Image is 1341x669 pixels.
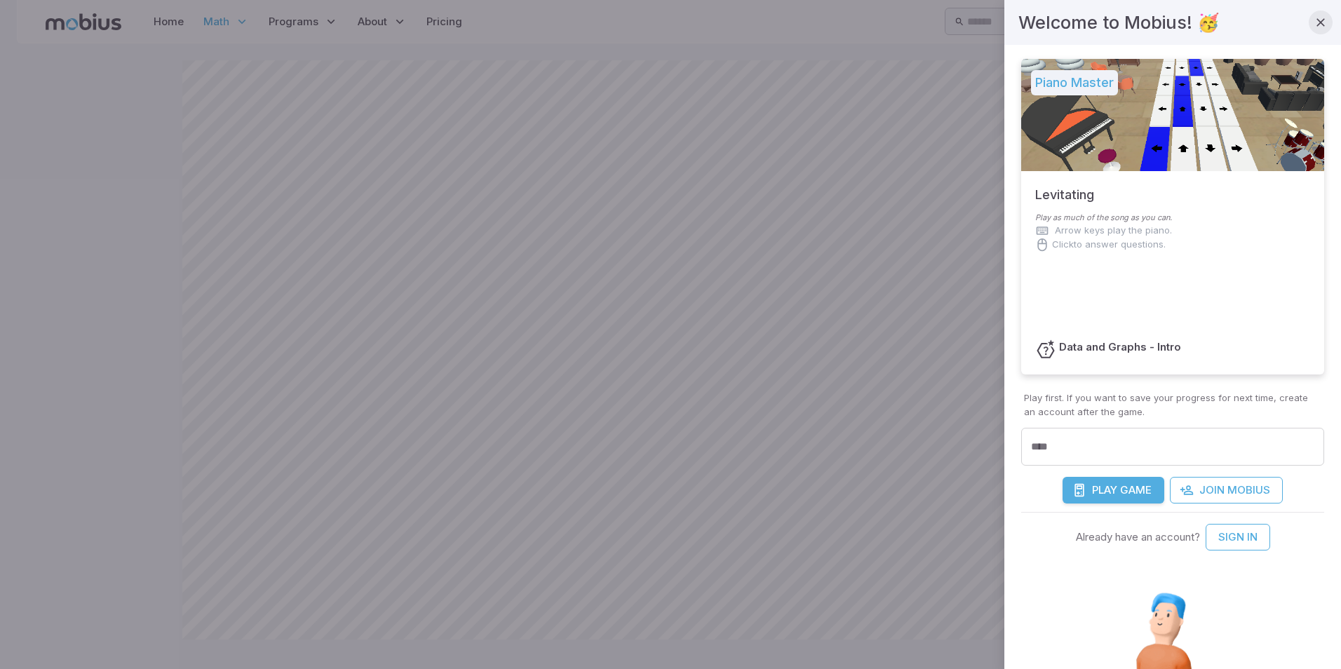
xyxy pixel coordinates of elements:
[1092,482,1117,498] span: Play
[1055,224,1172,238] p: Arrow keys play the piano.
[1018,8,1220,36] h4: Welcome to Mobius! 🥳
[1035,171,1094,205] h5: Levitating
[1063,477,1164,504] button: PlayGame
[1076,529,1200,545] p: Already have an account?
[1024,391,1321,419] p: Play first. If you want to save your progress for next time, create an account after the game.
[1052,238,1166,252] p: Click to answer questions.
[1035,212,1310,224] p: Play as much of the song as you can.
[1120,482,1152,498] span: Game
[1170,477,1283,504] a: Join Mobius
[1031,70,1118,95] h5: Piano Master
[1206,524,1270,550] a: Sign In
[1059,339,1181,355] h6: Data and Graphs - Intro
